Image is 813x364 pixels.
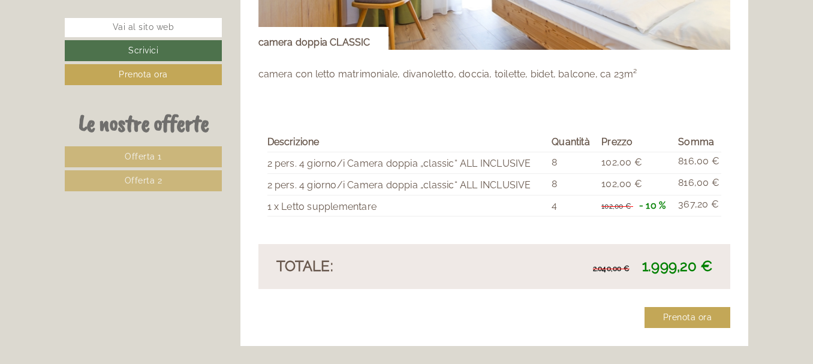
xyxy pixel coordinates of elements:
[593,264,630,273] span: 2.040,00 €
[267,133,547,152] th: Descrizione
[639,200,666,211] span: - 10 %
[65,106,222,140] div: Le nostre offerte
[601,178,642,189] span: 102,00 €
[267,173,547,195] td: 2 pers. 4 giorno/i Camera doppia „classic“ ALL INCLUSIVE
[125,176,162,185] span: Offerta 2
[673,173,721,195] td: 816,00 €
[547,152,597,173] td: 8
[601,157,642,168] span: 102,00 €
[65,18,222,37] a: Vai al sito web
[642,257,712,275] span: 1.999,20 €
[267,256,495,276] div: Totale:
[125,152,162,161] span: Offerta 1
[65,64,222,85] a: Prenota ora
[673,152,721,173] td: 816,00 €
[645,307,731,328] a: Prenota ora
[547,133,597,152] th: Quantità
[65,40,222,61] a: Scrivici
[258,27,389,50] div: camera doppia CLASSIC
[547,173,597,195] td: 8
[597,133,673,152] th: Prezzo
[267,195,547,216] td: 1 x Letto supplementare
[258,68,731,82] p: camera con letto matrimoniale, divanoletto, doccia, toilette, bidet, balcone, ca 23m²
[601,202,631,210] span: 102,00 €
[267,152,547,173] td: 2 pers. 4 giorno/i Camera doppia „classic“ ALL INCLUSIVE
[673,195,721,216] td: 367,20 €
[547,195,597,216] td: 4
[673,133,721,152] th: Somma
